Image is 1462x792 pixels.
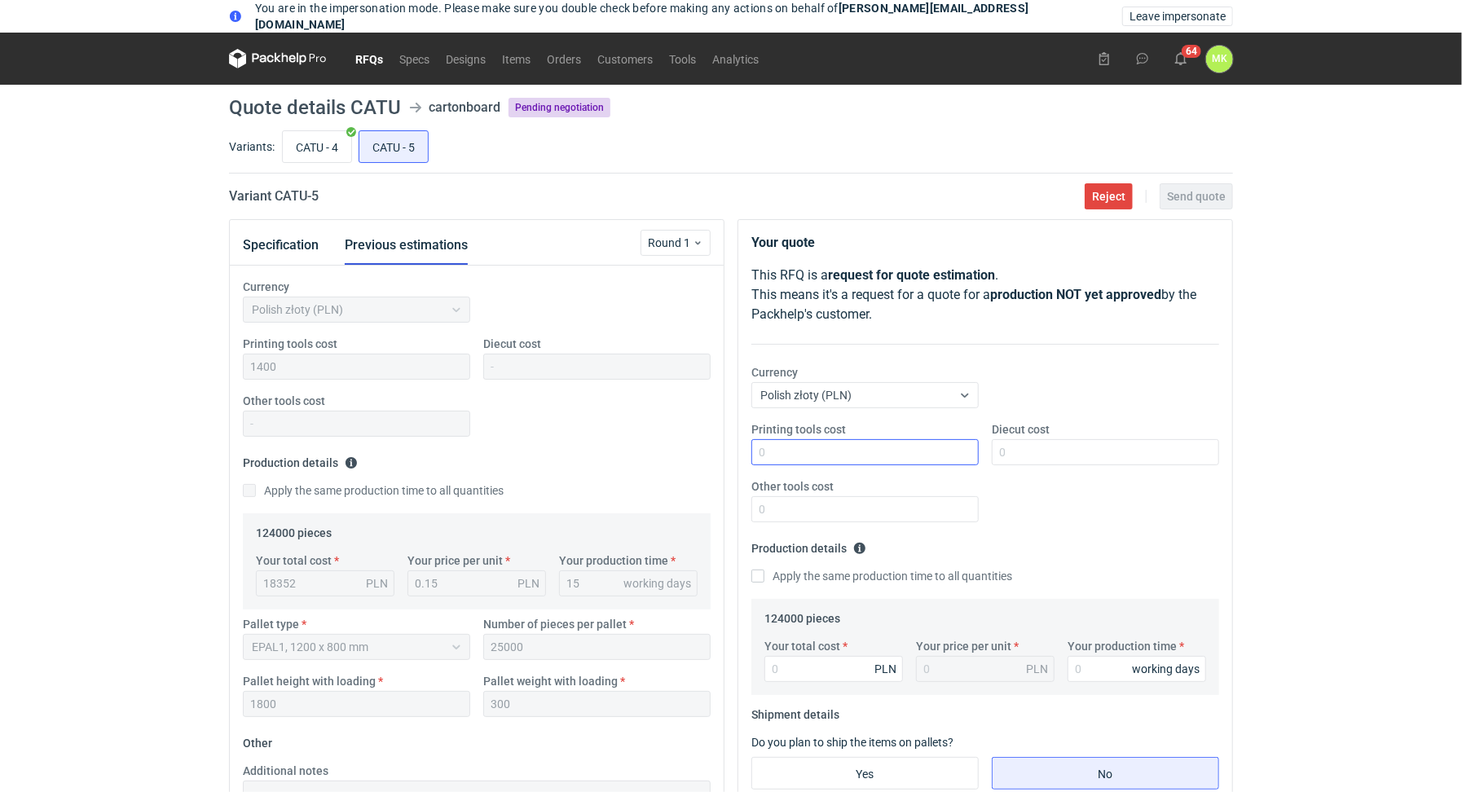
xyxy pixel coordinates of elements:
strong: request for quote estimation [828,267,995,283]
a: Customers [589,49,661,68]
label: Your total cost [764,638,840,654]
input: 0 [764,656,903,682]
span: Reject [1092,191,1125,202]
button: 64 [1168,46,1194,72]
legend: Shipment details [751,702,839,721]
label: Diecut cost [992,421,1050,438]
label: Variants: [229,139,275,155]
span: Polish złoty (PLN) [760,389,852,402]
span: Round 1 [648,235,693,251]
div: working days [623,575,691,592]
button: Specification [243,226,319,265]
label: Other tools cost [243,393,325,409]
label: Your production time [1068,638,1177,654]
label: Your price per unit [407,552,503,569]
input: 0 [751,439,979,465]
legend: Production details [751,535,866,555]
a: Designs [438,49,494,68]
input: 0 [992,439,1219,465]
label: Currency [243,279,289,295]
button: Leave impersonate [1122,7,1233,26]
h2: Variant CATU - 5 [229,187,319,206]
label: Pallet height with loading [243,673,376,689]
label: Your total cost [256,552,332,569]
button: Send quote [1160,183,1233,209]
button: Previous estimations [345,226,468,265]
a: Specs [391,49,438,68]
label: Printing tools cost [243,336,337,352]
legend: 124000 pieces [764,605,840,625]
label: Currency [751,364,798,381]
input: 0 [1068,656,1206,682]
div: cartonboard [429,98,500,117]
label: Diecut cost [483,336,541,352]
div: PLN [874,661,896,677]
a: Tools [661,49,704,68]
legend: 124000 pieces [256,520,332,539]
div: working days [1132,661,1200,677]
a: Analytics [704,49,767,68]
strong: production NOT yet approved [990,287,1161,302]
strong: Your quote [751,235,815,250]
div: PLN [1026,661,1048,677]
label: Pallet weight with loading [483,673,618,689]
label: Apply the same production time to all quantities [243,482,504,499]
label: Yes [751,757,979,790]
button: MK [1206,46,1233,73]
label: Additional notes [243,763,328,779]
span: Pending negotiation [509,98,610,117]
div: PLN [366,575,388,592]
div: Martyna Kasperska [1206,46,1233,73]
label: Your production time [559,552,668,569]
button: Reject [1085,183,1133,209]
a: RFQs [347,49,391,68]
a: Items [494,49,539,68]
legend: Other [243,730,272,750]
h1: Quote details CATU [229,98,401,117]
input: 0 [751,496,979,522]
label: Printing tools cost [751,421,846,438]
span: Leave impersonate [1130,11,1226,22]
label: No [992,757,1219,790]
label: Apply the same production time to all quantities [751,568,1012,584]
label: Do you plan to ship the items on pallets? [751,736,953,749]
p: This RFQ is a . This means it's a request for a quote for a by the Packhelp's customer. [751,266,1219,324]
a: Orders [539,49,589,68]
svg: Packhelp Pro [229,49,327,68]
label: Pallet type [243,616,299,632]
legend: Production details [243,450,358,469]
label: CATU - 4 [282,130,352,163]
span: Send quote [1167,191,1226,202]
label: CATU - 5 [359,130,429,163]
label: Other tools cost [751,478,834,495]
label: Your price per unit [916,638,1011,654]
label: Number of pieces per pallet [483,616,627,632]
div: PLN [517,575,539,592]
